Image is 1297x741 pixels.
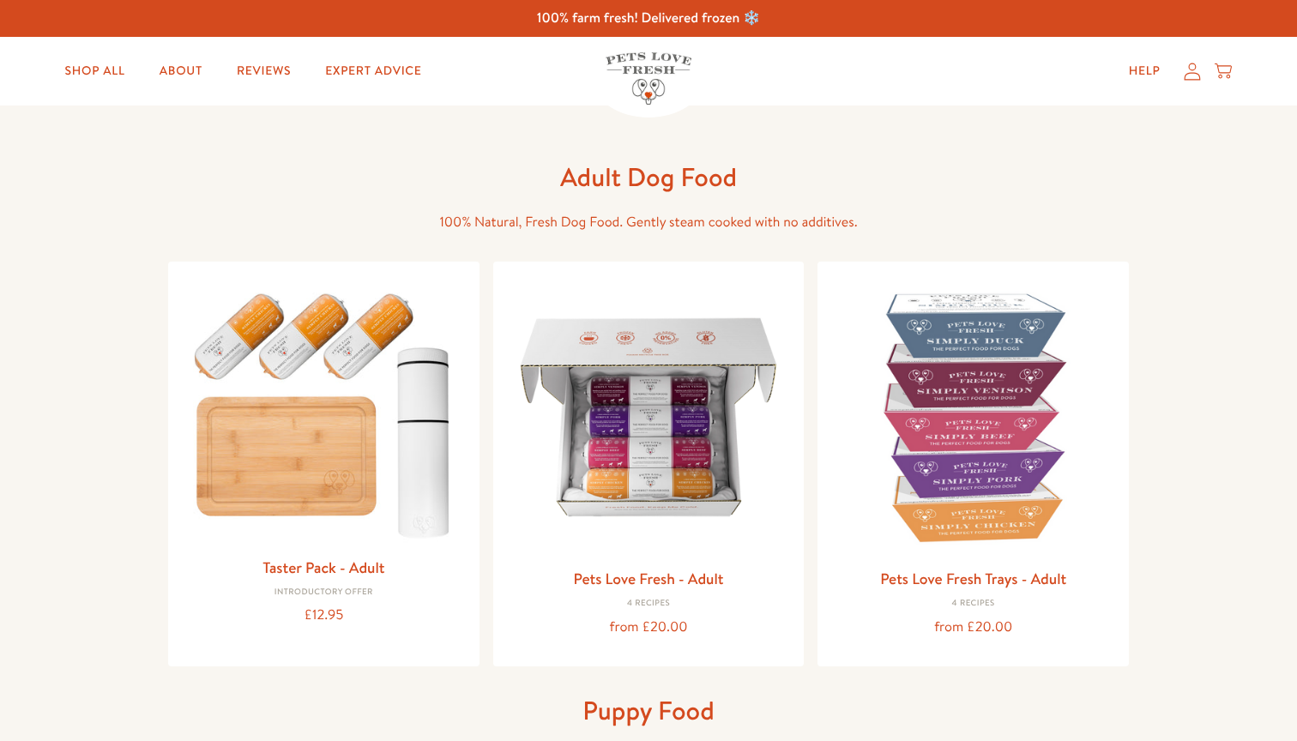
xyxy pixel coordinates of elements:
[831,616,1115,639] div: from £20.00
[1115,54,1174,88] a: Help
[146,54,216,88] a: About
[831,275,1115,559] img: Pets Love Fresh Trays - Adult
[606,52,691,105] img: Pets Love Fresh
[223,54,305,88] a: Reviews
[507,616,791,639] div: from £20.00
[311,54,435,88] a: Expert Advice
[831,599,1115,609] div: 4 Recipes
[880,568,1066,589] a: Pets Love Fresh Trays - Adult
[182,275,466,547] img: Taster Pack - Adult
[374,694,923,727] h1: Puppy Food
[507,275,791,559] img: Pets Love Fresh - Adult
[182,587,466,598] div: Introductory Offer
[573,568,723,589] a: Pets Love Fresh - Adult
[374,160,923,194] h1: Adult Dog Food
[51,54,139,88] a: Shop All
[182,604,466,627] div: £12.95
[507,599,791,609] div: 4 Recipes
[262,557,384,578] a: Taster Pack - Adult
[1211,660,1280,724] iframe: Gorgias live chat messenger
[439,213,857,232] span: 100% Natural, Fresh Dog Food. Gently steam cooked with no additives.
